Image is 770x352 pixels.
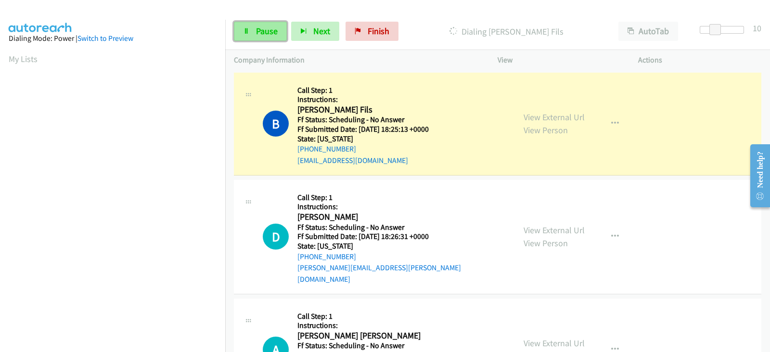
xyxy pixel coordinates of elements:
span: Finish [368,25,389,37]
h5: Instructions: [297,202,506,212]
h5: Call Step: 1 [297,86,441,95]
h5: Ff Submitted Date: [DATE] 18:26:31 +0000 [297,232,506,241]
p: Actions [638,54,761,66]
div: 10 [753,22,761,35]
h5: Instructions: [297,321,441,330]
span: Pause [256,25,278,37]
h2: [PERSON_NAME] [PERSON_NAME] [297,330,441,341]
a: View External Url [524,112,585,123]
div: Dialing Mode: Power | [9,33,217,44]
a: [EMAIL_ADDRESS][DOMAIN_NAME] [297,156,408,165]
button: AutoTab [618,22,678,41]
a: View External Url [524,338,585,349]
p: Company Information [234,54,480,66]
a: [PHONE_NUMBER] [297,252,356,261]
h5: State: [US_STATE] [297,134,441,144]
a: Finish [346,22,398,41]
h5: Ff Submitted Date: [DATE] 18:25:13 +0000 [297,125,441,134]
h5: Call Step: 1 [297,312,441,321]
h2: [PERSON_NAME] Fils [297,104,441,115]
a: [PERSON_NAME][EMAIL_ADDRESS][PERSON_NAME][DOMAIN_NAME] [297,263,461,284]
h5: State: [US_STATE] [297,241,506,251]
a: My Lists [9,53,38,64]
a: View Person [524,125,568,136]
h2: [PERSON_NAME] [297,212,441,223]
button: Next [291,22,339,41]
a: Pause [234,22,287,41]
h5: Ff Status: Scheduling - No Answer [297,341,441,351]
h5: Ff Status: Scheduling - No Answer [297,115,441,125]
h1: D [263,224,289,250]
a: [PHONE_NUMBER] [297,144,356,153]
h5: Ff Status: Scheduling - No Answer [297,223,506,232]
a: Switch to Preview [77,34,133,43]
a: View External Url [524,225,585,236]
a: View Person [524,238,568,249]
iframe: Resource Center [742,138,770,214]
p: Dialing [PERSON_NAME] Fils [411,25,601,38]
h1: B [263,111,289,137]
h5: Instructions: [297,95,441,104]
h5: Call Step: 1 [297,193,506,202]
span: Next [313,25,330,37]
p: View [498,54,621,66]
